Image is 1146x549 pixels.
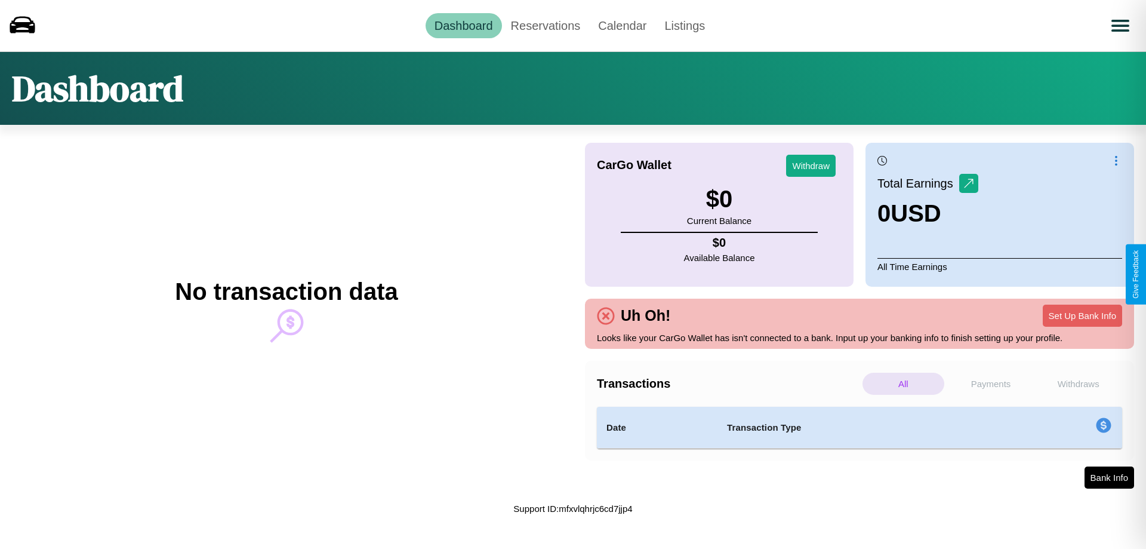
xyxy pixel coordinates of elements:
[1037,373,1119,395] p: Withdraws
[615,307,676,324] h4: Uh Oh!
[684,250,755,266] p: Available Balance
[862,373,944,395] p: All
[786,155,836,177] button: Withdraw
[597,407,1122,449] table: simple table
[877,200,978,227] h3: 0 USD
[1104,9,1137,42] button: Open menu
[1132,250,1140,299] div: Give Feedback
[727,421,998,435] h4: Transaction Type
[589,13,655,38] a: Calendar
[502,13,590,38] a: Reservations
[175,278,398,305] h2: No transaction data
[12,64,183,113] h1: Dashboard
[877,173,959,194] p: Total Earnings
[687,213,751,229] p: Current Balance
[655,13,714,38] a: Listings
[684,236,755,250] h4: $ 0
[950,373,1032,395] p: Payments
[877,258,1122,275] p: All Time Earnings
[597,158,671,172] h4: CarGo Wallet
[606,421,708,435] h4: Date
[513,501,632,517] p: Support ID: mfxvlqhrjc6cd7jjp4
[687,186,751,213] h3: $ 0
[597,377,860,391] h4: Transactions
[597,330,1122,346] p: Looks like your CarGo Wallet has isn't connected to a bank. Input up your banking info to finish ...
[426,13,502,38] a: Dashboard
[1085,467,1134,489] button: Bank Info
[1043,305,1122,327] button: Set Up Bank Info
